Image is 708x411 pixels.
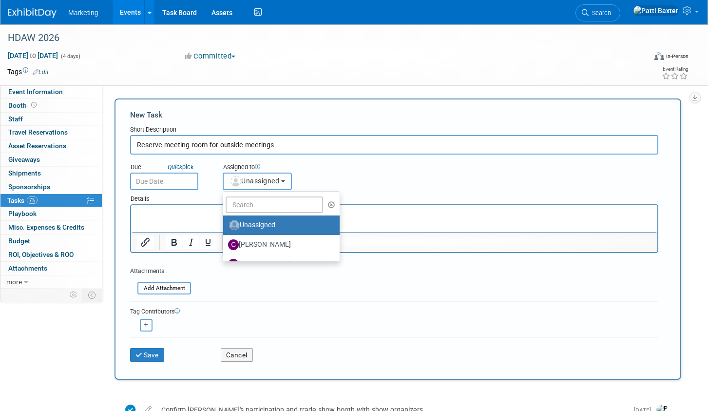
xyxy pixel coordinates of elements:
div: Event Format [587,51,689,65]
a: Event Information [0,85,102,98]
a: Giveaways [0,153,102,166]
div: Event Rating [662,67,688,72]
span: ROI, Objectives & ROO [8,251,74,258]
div: Tag Contributors [130,306,658,316]
a: Staff [0,113,102,126]
button: Committed [181,51,239,61]
div: Assigned to [223,163,344,173]
img: ExhibitDay [8,8,57,18]
div: HDAW 2026 [4,29,631,47]
td: Toggle Event Tabs [82,289,102,301]
a: Quickpick [166,163,195,171]
div: In-Person [666,53,689,60]
span: (4 days) [60,53,80,59]
iframe: Rich Text Area [131,205,657,232]
img: D.jpg [228,259,239,270]
input: Due Date [130,173,198,190]
span: Misc. Expenses & Credits [8,223,84,231]
a: Attachments [0,262,102,275]
img: Format-Inperson.png [654,52,664,60]
a: Edit [33,69,49,76]
span: more [6,278,22,286]
a: ROI, Objectives & ROO [0,248,102,261]
input: Name of task or a short description [130,135,658,155]
a: Booth [0,99,102,112]
span: 7% [27,196,38,204]
span: Shipments [8,169,41,177]
span: Event Information [8,88,63,96]
img: Patti Baxter [633,5,679,16]
a: Budget [0,235,102,248]
div: Due [130,163,208,173]
a: more [0,275,102,289]
label: [PERSON_NAME] [228,256,330,272]
button: Bold [166,235,182,249]
div: New Task [130,110,658,120]
span: Sponsorships [8,183,50,191]
span: Attachments [8,264,47,272]
span: [DATE] [DATE] [7,51,58,60]
button: Unassigned [223,173,292,190]
td: Tags [7,67,49,77]
span: Unassigned [230,177,279,185]
div: Short Description [130,125,658,135]
a: Tasks7% [0,194,102,207]
span: to [28,52,38,59]
span: Staff [8,115,23,123]
button: Underline [200,235,216,249]
span: Tasks [7,196,38,204]
td: Personalize Event Tab Strip [65,289,82,301]
a: Playbook [0,207,102,220]
span: Playbook [8,210,37,217]
a: Sponsorships [0,180,102,194]
span: Search [589,9,611,17]
input: Search [226,196,323,213]
i: Quick [168,163,182,171]
img: C.jpg [228,239,239,250]
span: Budget [8,237,30,245]
button: Cancel [221,348,253,362]
div: Details [130,190,658,204]
span: Booth [8,101,38,109]
span: Giveaways [8,156,40,163]
img: Unassigned-User-Icon.png [229,220,240,231]
button: Insert/edit link [137,235,153,249]
a: Asset Reservations [0,139,102,153]
div: Attachments [130,267,191,275]
span: Booth not reserved yet [29,101,38,109]
a: Travel Reservations [0,126,102,139]
label: [PERSON_NAME] [228,237,330,253]
a: Search [575,4,620,21]
a: Misc. Expenses & Credits [0,221,102,234]
span: Marketing [68,9,98,17]
label: Unassigned [228,217,330,233]
span: Travel Reservations [8,128,68,136]
button: Save [130,348,164,362]
button: Italic [183,235,199,249]
span: Asset Reservations [8,142,66,150]
a: Shipments [0,167,102,180]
